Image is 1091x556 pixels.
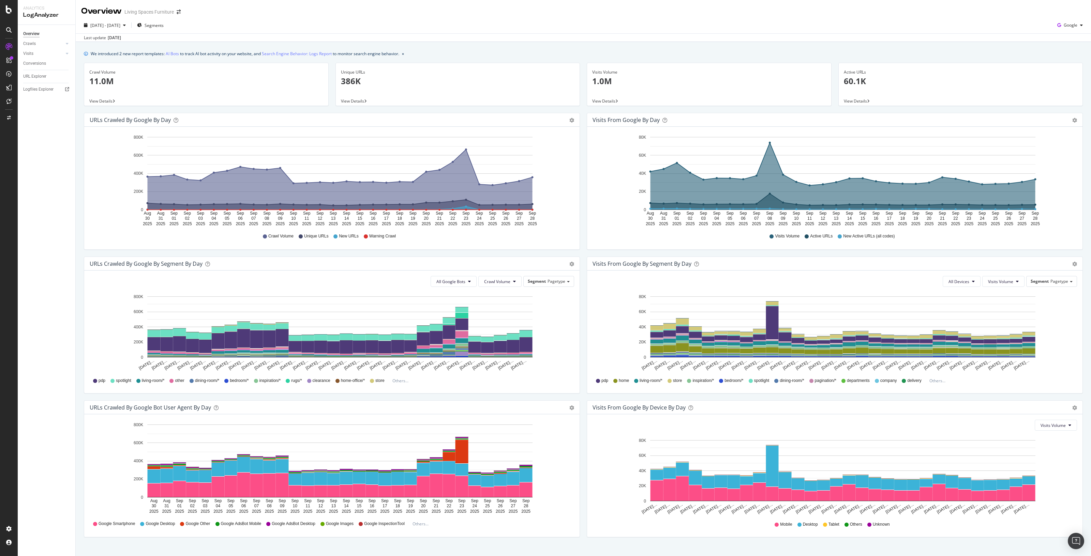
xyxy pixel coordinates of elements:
[741,216,746,221] text: 06
[779,211,787,216] text: Sep
[196,221,205,226] text: 2025
[437,216,442,221] text: 21
[529,211,536,216] text: Sep
[134,294,143,299] text: 800K
[688,216,693,221] text: 02
[344,216,349,221] text: 14
[342,221,351,226] text: 2025
[900,216,905,221] text: 18
[886,211,893,216] text: Sep
[673,378,682,384] span: store
[592,69,826,75] div: Visits Volume
[569,405,574,410] div: gear
[844,75,1078,87] p: 60.1K
[1072,262,1077,266] div: gear
[514,221,524,226] text: 2025
[90,260,203,267] div: URLs Crawled by Google By Segment By Day
[659,221,668,226] text: 2025
[885,221,894,226] text: 2025
[134,153,143,158] text: 600K
[952,211,959,216] text: Sep
[141,207,143,212] text: 0
[991,221,1000,226] text: 2025
[938,221,947,226] text: 2025
[644,207,646,212] text: 0
[250,211,257,216] text: Sep
[1020,216,1025,221] text: 27
[304,233,328,239] span: Unique URLs
[291,378,302,384] span: rugs/*
[371,216,376,221] text: 16
[593,260,691,267] div: Visits from Google By Segment By Day
[329,221,338,226] text: 2025
[398,216,402,221] text: 18
[775,233,799,239] span: Visits Volume
[23,40,64,47] a: Crawls
[592,75,826,87] p: 1.0M
[23,30,71,37] a: Overview
[767,216,772,221] text: 08
[230,378,249,384] span: bedroom/*
[728,216,732,221] text: 05
[810,233,833,239] span: Active URLs
[198,216,203,221] text: 03
[422,221,431,226] text: 2025
[593,292,1074,371] svg: A chart.
[157,211,164,216] text: Aug
[23,5,70,11] div: Analytics
[794,216,799,221] text: 10
[592,98,615,104] span: View Details
[673,211,681,216] text: Sep
[23,73,71,80] a: URL Explorer
[672,221,682,226] text: 2025
[844,69,1078,75] div: Active URLs
[237,211,244,216] text: Sep
[289,221,298,226] text: 2025
[263,211,271,216] text: Sep
[90,22,120,28] span: [DATE] - [DATE]
[713,211,720,216] text: Sep
[712,221,721,226] text: 2025
[450,216,455,221] text: 22
[424,216,429,221] text: 20
[436,211,443,216] text: Sep
[504,216,508,221] text: 26
[1032,211,1039,216] text: Sep
[982,276,1025,287] button: Visits Volume
[640,378,662,384] span: living-room/*
[714,216,719,221] text: 04
[548,278,565,284] span: Pagetype
[528,221,537,226] text: 2025
[383,211,390,216] text: Sep
[477,216,482,221] text: 24
[108,35,121,41] div: [DATE]
[392,378,412,384] div: Others...
[145,216,150,221] text: 30
[134,135,143,140] text: 800K
[639,153,646,158] text: 60K
[223,211,231,216] text: Sep
[170,211,178,216] text: Sep
[993,216,998,221] text: 25
[183,221,192,226] text: 2025
[648,216,653,221] text: 30
[422,211,430,216] text: Sep
[369,221,378,226] text: 2025
[807,216,812,221] text: 11
[449,211,457,216] text: Sep
[1064,22,1077,28] span: Google
[89,69,323,75] div: Crawl Volume
[210,211,218,216] text: Sep
[211,216,216,221] text: 04
[978,211,986,216] text: Sep
[687,211,694,216] text: Sep
[316,211,324,216] text: Sep
[369,233,396,239] span: Warning Crawl
[116,378,131,384] span: spotlight
[134,189,143,194] text: 200K
[343,211,350,216] text: Sep
[739,211,747,216] text: Sep
[1031,278,1049,284] span: Segment
[805,221,814,226] text: 2025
